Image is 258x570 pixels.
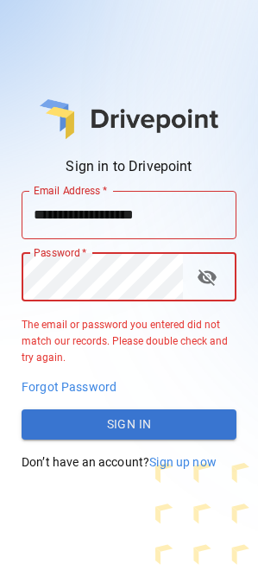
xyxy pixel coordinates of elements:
img: main logo [40,99,218,139]
label: Password [34,245,86,260]
button: Sign In [22,409,236,440]
span: visibility_off [197,267,217,288]
span: The email or password you entered did not match our records. Please double check and try again. [22,319,228,364]
span: Forgot Password [22,380,116,394]
label: Email Address [34,183,107,198]
span: Sign up now [149,455,217,469]
p: Don’t have an account? [22,453,236,471]
p: Sign in to Drivepoint [22,156,236,177]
